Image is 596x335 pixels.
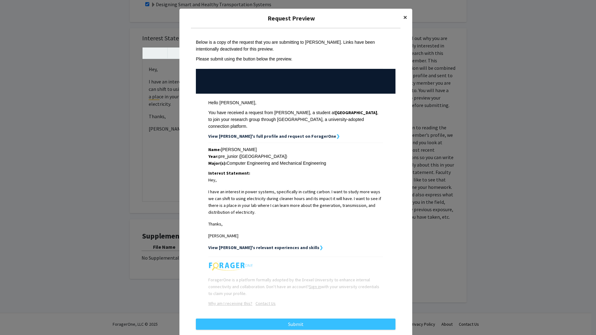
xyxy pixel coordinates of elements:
[208,146,383,153] div: [PERSON_NAME]
[208,170,250,176] strong: Interest Statement:
[5,307,26,330] iframe: Chat
[208,154,219,159] strong: Year:
[208,188,383,216] p: I have an interest in power systems, specifically in cutting carbon. I want to study more ways we...
[208,233,238,239] span: [PERSON_NAME]
[184,14,398,23] h5: Request Preview
[208,245,319,250] strong: View [PERSON_NAME]'s relevant experiences and skills
[208,176,383,183] p: Hey,
[335,110,377,115] strong: [GEOGRAPHIC_DATA]
[208,301,252,306] u: Why am I receiving this?
[208,133,336,139] strong: View [PERSON_NAME]'s full profile and request on ForagerOne
[309,284,321,289] a: Sign in
[252,301,276,306] a: Opens in a new tab
[208,147,221,152] strong: Name:
[336,133,340,139] strong: ❯
[208,99,383,106] div: Hello [PERSON_NAME],
[196,56,395,62] div: Please submit using the button below the preview.
[208,109,383,130] div: You have received a request from [PERSON_NAME], a student at , to join your research group throug...
[208,160,383,167] div: Computer Engineering and Mechanical Engineering
[196,319,395,330] button: Submit
[208,160,227,166] strong: Major(s):
[398,9,412,26] button: Close
[208,153,383,160] div: pre_junior ([GEOGRAPHIC_DATA])
[319,245,323,250] strong: ❯
[255,301,276,306] u: Contact Us
[403,12,407,22] span: ×
[208,221,383,227] p: Thanks,
[208,301,252,306] a: Opens in a new tab
[196,39,395,52] div: Below is a copy of the request that you are submitting to [PERSON_NAME]. Links have been intentio...
[208,277,379,296] span: ForagerOne is a platform formally adopted by the Drexel University to enhance internal connectivi...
